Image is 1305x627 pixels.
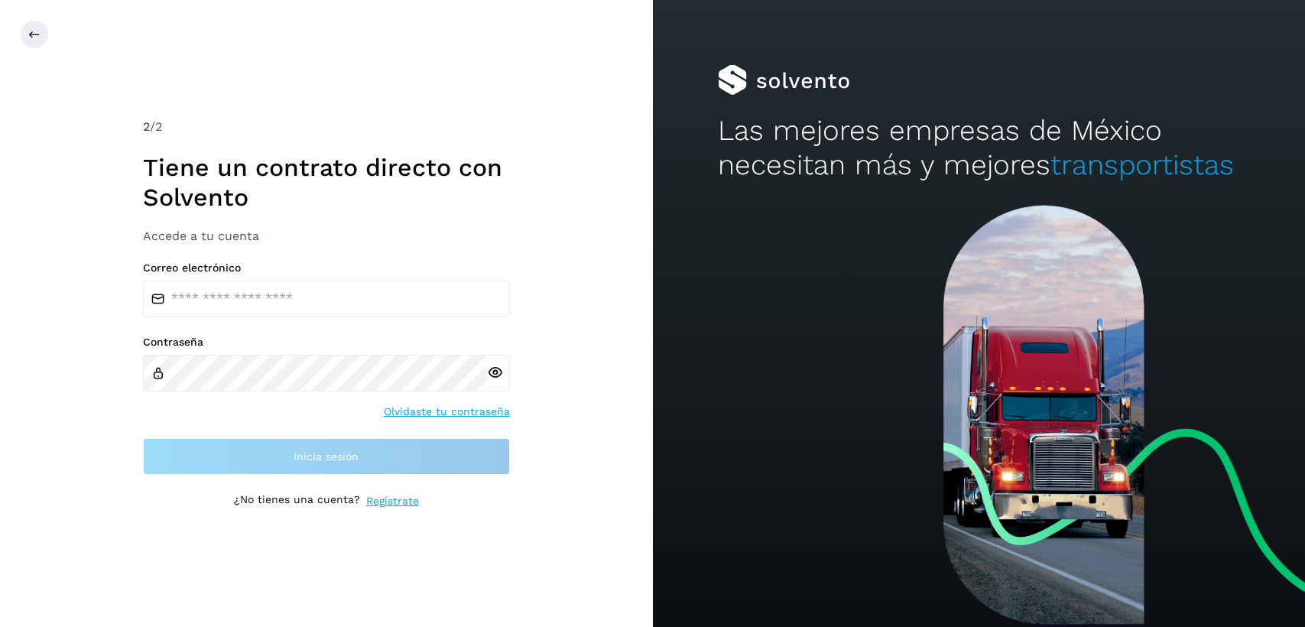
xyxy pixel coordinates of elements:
span: Inicia sesión [294,451,359,462]
h3: Accede a tu cuenta [143,229,510,243]
a: Regístrate [366,493,419,509]
h2: Las mejores empresas de México necesitan más y mejores [718,114,1240,182]
h1: Tiene un contrato directo con Solvento [143,153,510,212]
span: 2 [143,119,150,134]
button: Inicia sesión [143,438,510,475]
span: transportistas [1050,148,1234,181]
a: Olvidaste tu contraseña [384,404,510,420]
div: /2 [143,118,510,136]
label: Correo electrónico [143,262,510,275]
label: Contraseña [143,336,510,349]
p: ¿No tienes una cuenta? [234,493,360,509]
